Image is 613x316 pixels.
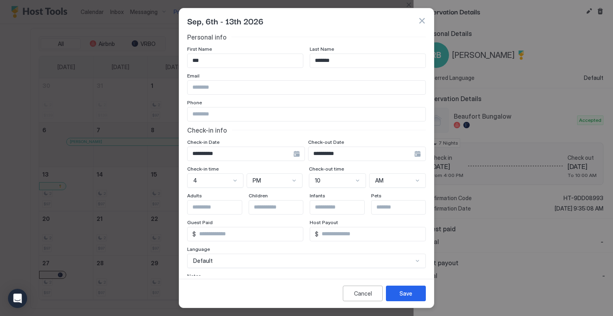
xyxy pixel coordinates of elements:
[310,219,338,225] span: Host Payout
[187,73,200,79] span: Email
[192,231,196,238] span: $
[315,177,320,184] span: 10
[308,147,414,161] input: Input Field
[315,231,318,238] span: $
[187,246,210,252] span: Language
[371,193,382,199] span: Pets
[193,257,213,264] span: Default
[187,99,202,105] span: Phone
[309,166,344,172] span: Check-out time
[308,139,344,145] span: Check-out Date
[343,286,383,301] button: Cancel
[8,289,27,308] div: Open Intercom Messenger
[310,193,325,199] span: Infants
[187,126,227,134] span: Check-in info
[187,219,213,225] span: Guest Paid
[188,107,425,121] input: Input Field
[318,227,425,241] input: Input Field
[188,201,253,214] input: Input Field
[187,46,212,52] span: First Name
[253,177,261,184] span: PM
[188,54,303,68] input: Input Field
[193,177,197,184] span: 4
[310,54,425,68] input: Input Field
[386,286,426,301] button: Save
[188,147,293,161] input: Input Field
[187,166,219,172] span: Check-in time
[399,289,412,298] div: Save
[187,139,219,145] span: Check-in Date
[372,201,437,214] input: Input Field
[310,46,334,52] span: Last Name
[354,289,372,298] div: Cancel
[375,177,384,184] span: AM
[187,33,227,41] span: Personal info
[196,227,303,241] input: Input Field
[249,201,314,214] input: Input Field
[187,273,201,279] span: Notes
[187,15,263,27] span: Sep, 6th - 13th 2026
[188,81,425,94] input: Input Field
[249,193,268,199] span: Children
[310,201,376,214] input: Input Field
[187,193,202,199] span: Adults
